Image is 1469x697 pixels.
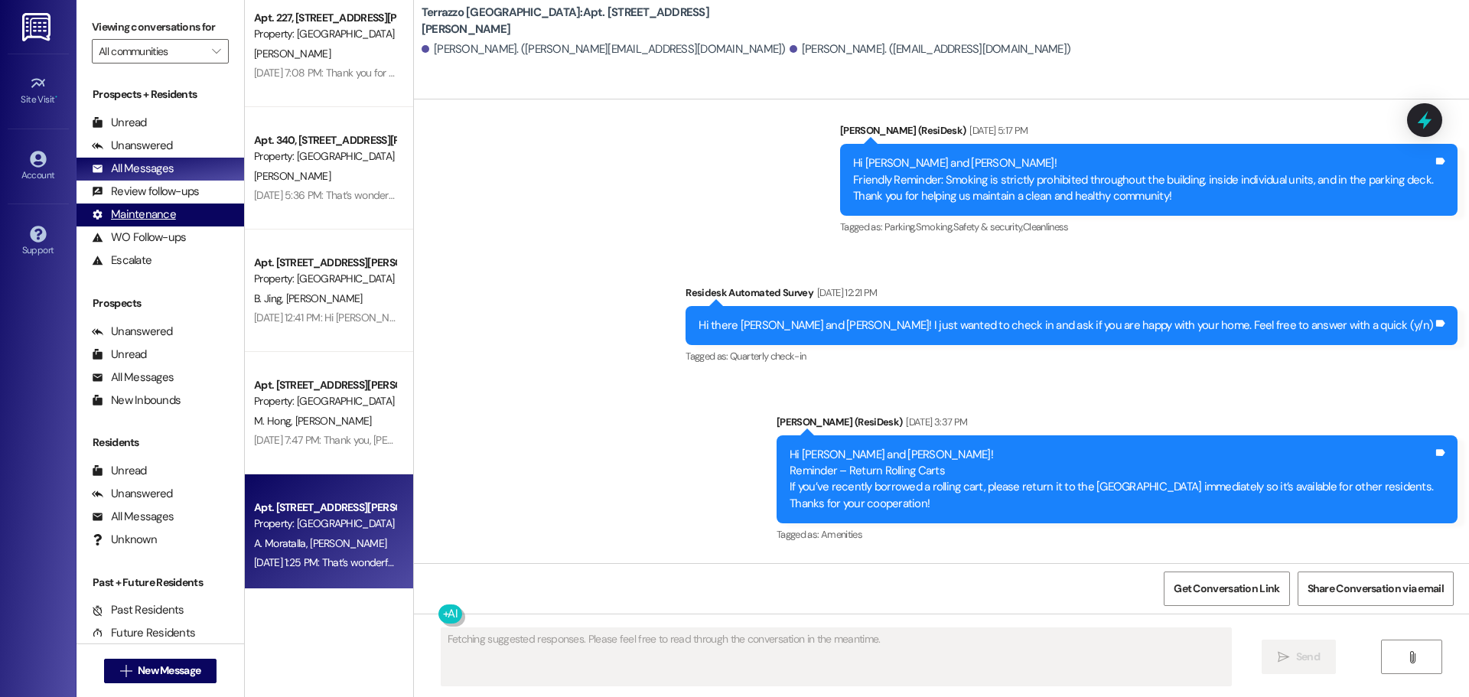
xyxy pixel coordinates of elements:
[254,433,1036,447] div: [DATE] 7:47 PM: Thank you, [PERSON_NAME]. I’ve made the maintenance team aware of your request, a...
[1262,640,1336,674] button: Send
[884,220,916,233] span: Parking ,
[92,625,195,641] div: Future Residents
[254,292,286,305] span: B. Jing
[92,463,147,479] div: Unread
[1296,649,1320,665] span: Send
[254,555,1243,569] div: [DATE] 1:25 PM: That’s wonderful to hear! We’re so glad that you’re satisfied with the recent wor...
[92,370,174,386] div: All Messages
[92,230,186,246] div: WO Follow-ups
[92,207,176,223] div: Maintenance
[254,26,396,42] div: Property: [GEOGRAPHIC_DATA]
[790,41,1071,57] div: [PERSON_NAME]. ([EMAIL_ADDRESS][DOMAIN_NAME])
[254,255,396,271] div: Apt. [STREET_ADDRESS][PERSON_NAME]
[92,486,173,502] div: Unanswered
[295,414,372,428] span: [PERSON_NAME]
[686,345,1458,367] div: Tagged as:
[212,45,220,57] i: 
[92,161,174,177] div: All Messages
[77,86,244,103] div: Prospects + Residents
[1023,220,1069,233] span: Cleanliness
[254,66,1263,80] div: [DATE] 7:08 PM: Thank you for reaching out, [GEOGRAPHIC_DATA]. Can you confirm which garage locat...
[120,665,132,677] i: 
[22,13,54,41] img: ResiDesk Logo
[55,92,57,103] span: •
[422,5,728,37] b: Terrazzo [GEOGRAPHIC_DATA]: Apt. [STREET_ADDRESS][PERSON_NAME]
[1298,572,1454,606] button: Share Conversation via email
[254,393,396,409] div: Property: [GEOGRAPHIC_DATA]
[254,188,1327,202] div: [DATE] 5:36 PM: That’s wonderful to hear, [PERSON_NAME]! We’re so glad that you’re satisfied with...
[1406,651,1418,663] i: 
[92,602,184,618] div: Past Residents
[840,122,1458,144] div: [PERSON_NAME] (ResiDesk)
[254,516,396,532] div: Property: [GEOGRAPHIC_DATA]
[777,523,1458,546] div: Tagged as:
[777,414,1458,435] div: [PERSON_NAME] (ResiDesk)
[953,220,1023,233] span: Safety & security ,
[1174,581,1279,597] span: Get Conversation Link
[902,414,967,430] div: [DATE] 3:37 PM
[699,318,1433,334] div: Hi there [PERSON_NAME] and [PERSON_NAME]! I just wanted to check in and ask if you are happy with...
[92,115,147,131] div: Unread
[254,169,331,183] span: [PERSON_NAME]
[310,536,386,550] span: [PERSON_NAME]
[92,324,173,340] div: Unanswered
[254,377,396,393] div: Apt. [STREET_ADDRESS][PERSON_NAME]
[254,536,310,550] span: A. Moratalla
[254,148,396,164] div: Property: [GEOGRAPHIC_DATA]
[8,146,69,187] a: Account
[104,659,217,683] button: New Message
[821,528,862,541] span: Amenities
[254,500,396,516] div: Apt. [STREET_ADDRESS][PERSON_NAME]
[916,220,953,233] span: Smoking ,
[790,447,1433,513] div: Hi [PERSON_NAME] and [PERSON_NAME]! Reminder – Return Rolling Carts If you’ve recently borrowed a...
[92,15,229,39] label: Viewing conversations for
[1308,581,1444,597] span: Share Conversation via email
[92,509,174,525] div: All Messages
[813,285,877,301] div: [DATE] 12:21 PM
[8,221,69,262] a: Support
[77,575,244,591] div: Past + Future Residents
[92,347,147,363] div: Unread
[92,252,151,269] div: Escalate
[422,41,786,57] div: [PERSON_NAME]. ([PERSON_NAME][EMAIL_ADDRESS][DOMAIN_NAME])
[99,39,204,64] input: All communities
[1278,651,1289,663] i: 
[92,532,157,548] div: Unknown
[254,414,295,428] span: M. Hong
[92,392,181,409] div: New Inbounds
[686,285,1458,306] div: Residesk Automated Survey
[8,70,69,112] a: Site Visit •
[77,435,244,451] div: Residents
[254,47,331,60] span: [PERSON_NAME]
[966,122,1028,138] div: [DATE] 5:17 PM
[92,184,199,200] div: Review follow-ups
[853,155,1433,204] div: Hi [PERSON_NAME] and [PERSON_NAME]! Friendly Reminder: Smoking is strictly prohibited throughout ...
[77,295,244,311] div: Prospects
[730,350,806,363] span: Quarterly check-in
[92,138,173,154] div: Unanswered
[286,292,363,305] span: [PERSON_NAME]
[441,628,1231,686] textarea: Fetching suggested responses. Please feel free to read through the conversation in the meantime.
[138,663,200,679] span: New Message
[254,10,396,26] div: Apt. 227, [STREET_ADDRESS][PERSON_NAME]
[840,216,1458,238] div: Tagged as:
[1164,572,1289,606] button: Get Conversation Link
[254,271,396,287] div: Property: [GEOGRAPHIC_DATA]
[254,132,396,148] div: Apt. 340, [STREET_ADDRESS][PERSON_NAME]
